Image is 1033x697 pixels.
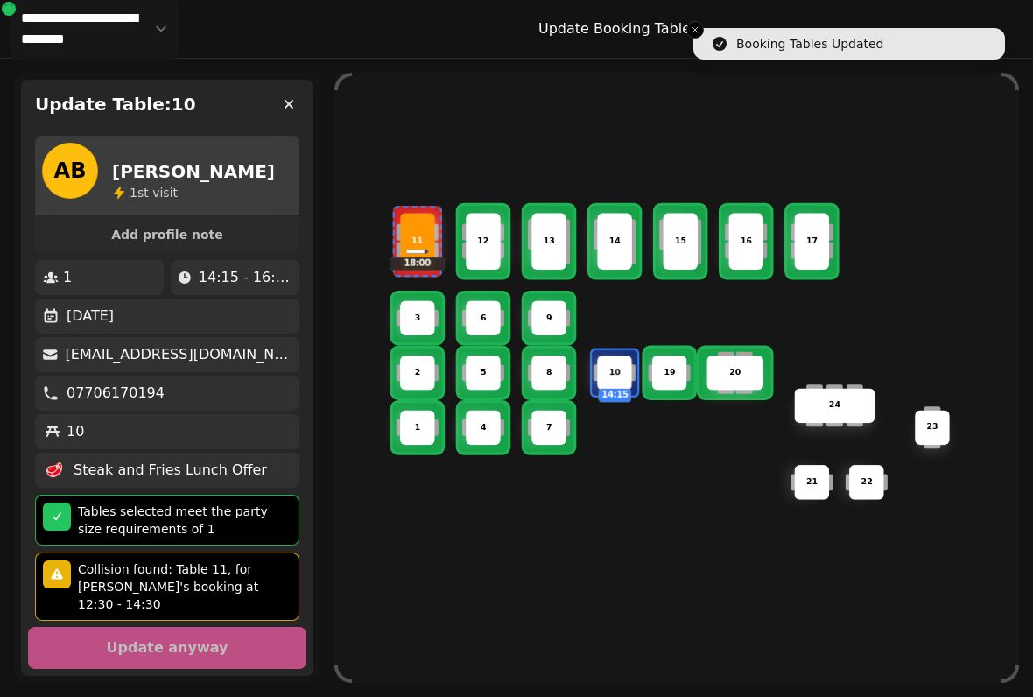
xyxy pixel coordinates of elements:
p: 9 [546,313,552,325]
p: Tables selected meet the party size requirements of 1 [78,503,292,538]
p: 🥩 [46,460,63,481]
h2: Update Table: 10 [35,92,196,116]
p: Steak and Fries Lunch Offer [74,460,267,481]
p: 1 [63,267,72,288]
p: 17 [806,236,818,248]
p: 16 [741,236,752,248]
button: Update anyway [28,627,306,669]
p: 3 [415,313,421,325]
p: 23 [926,422,938,434]
p: Collision found: Table 11, for [PERSON_NAME]'s booking at 12:30 - 14:30 [78,560,292,613]
p: 14 [609,236,621,248]
p: 14:15 - 16:15 [199,267,292,288]
p: 6 [481,313,487,325]
p: 18:00 [391,258,444,270]
p: [EMAIL_ADDRESS][DOMAIN_NAME] [66,344,292,365]
p: 20 [729,367,741,379]
p: 24 [829,400,840,412]
p: 21 [806,476,818,489]
p: 1 [415,422,421,434]
p: 8 [546,367,552,379]
span: 1 [130,186,137,200]
p: 14:15 [599,390,629,401]
p: 15 [675,236,686,248]
p: visit [130,184,178,201]
p: 2 [415,367,421,379]
p: 22 [861,476,872,489]
span: Add profile note [56,229,278,241]
button: Add profile note [42,223,292,246]
p: 4 [481,422,487,434]
p: 11 [411,236,423,248]
p: 5 [481,367,487,379]
button: Close toast [686,21,704,39]
div: Booking Tables Updated [736,35,883,53]
h2: [PERSON_NAME] [112,159,275,184]
p: 13 [543,236,554,248]
span: AB [54,160,87,181]
p: 10 [609,367,621,379]
p: 07706170194 [67,383,165,404]
p: Update Booking Table [538,18,691,39]
p: 10 [67,421,84,442]
p: 7 [546,422,552,434]
p: Update anyway [107,641,228,655]
span: st [137,186,152,200]
p: 19 [664,367,675,379]
p: [DATE] [67,306,114,327]
p: 12 [477,236,488,248]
